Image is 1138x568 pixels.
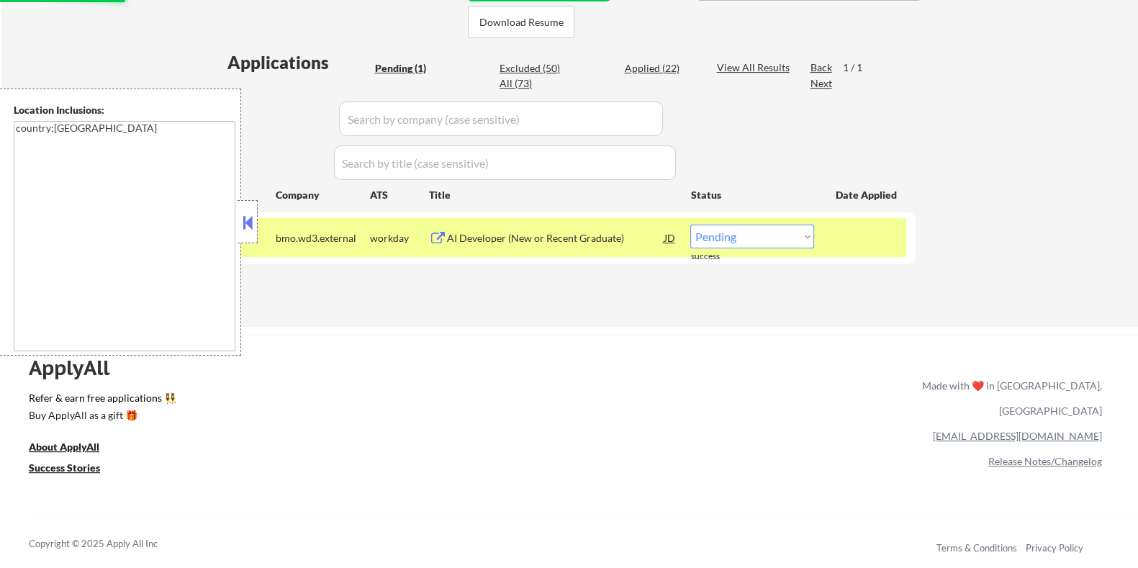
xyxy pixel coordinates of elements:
[446,231,664,245] div: AI Developer (New or Recent Graduate)
[428,188,677,202] div: Title
[29,408,173,426] a: Buy ApplyAll as a gift 🎁
[275,188,369,202] div: Company
[716,60,793,75] div: View All Results
[29,441,99,453] u: About ApplyAll
[624,61,696,76] div: Applied (22)
[275,231,369,245] div: bmo.wd3.external
[690,251,748,263] div: success
[936,542,1017,554] a: Terms & Conditions
[810,60,833,75] div: Back
[29,356,126,380] div: ApplyAll
[14,103,235,117] div: Location Inclusions:
[835,188,898,202] div: Date Applied
[1026,542,1083,554] a: Privacy Policy
[916,373,1102,423] div: Made with ❤️ in [GEOGRAPHIC_DATA], [GEOGRAPHIC_DATA]
[29,461,119,479] a: Success Stories
[339,102,663,136] input: Search by company (case sensitive)
[842,60,875,75] div: 1 / 1
[810,76,833,91] div: Next
[988,455,1102,467] a: Release Notes/Changelog
[500,61,572,76] div: Excluded (50)
[29,461,100,474] u: Success Stories
[29,440,119,458] a: About ApplyAll
[369,188,428,202] div: ATS
[369,231,428,245] div: workday
[29,410,173,420] div: Buy ApplyAll as a gift 🎁
[500,76,572,91] div: All (73)
[334,145,676,180] input: Search by title (case sensitive)
[227,54,369,71] div: Applications
[690,181,814,207] div: Status
[29,537,194,551] div: Copyright © 2025 Apply All Inc
[29,393,621,408] a: Refer & earn free applications 👯‍♀️
[468,6,574,38] button: Download Resume
[374,61,446,76] div: Pending (1)
[662,225,677,251] div: JD
[933,430,1102,442] a: [EMAIL_ADDRESS][DOMAIN_NAME]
